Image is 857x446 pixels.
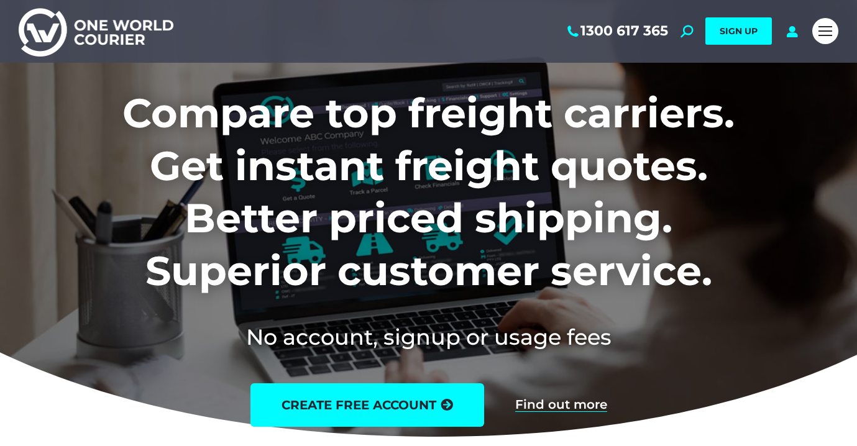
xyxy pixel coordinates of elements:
h2: No account, signup or usage fees [40,322,817,352]
a: Find out more [515,398,607,412]
h1: Compare top freight carriers. Get instant freight quotes. Better priced shipping. Superior custom... [40,87,817,297]
a: Mobile menu icon [812,18,838,44]
a: SIGN UP [705,17,772,45]
span: SIGN UP [720,25,758,37]
a: create free account [250,383,484,427]
img: One World Courier [19,6,173,57]
a: 1300 617 365 [565,23,668,39]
